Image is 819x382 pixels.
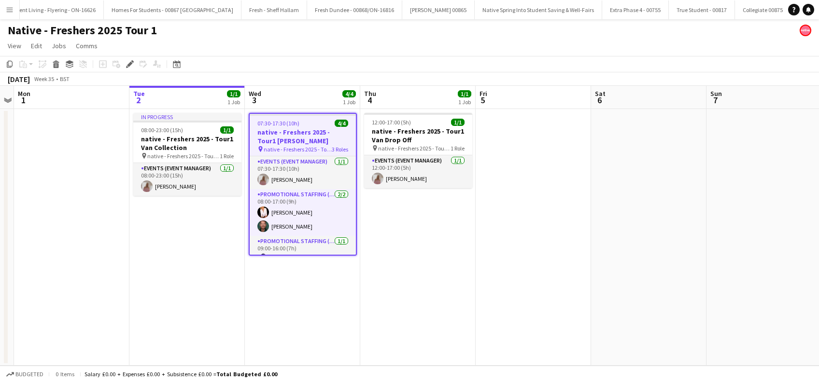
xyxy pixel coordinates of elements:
button: Native Spring Into Student Saving & Well-Fairs [475,0,602,19]
span: 2 [132,95,145,106]
span: Mon [18,89,30,98]
span: Thu [364,89,376,98]
div: [DATE] [8,74,30,84]
span: 4/4 [335,120,348,127]
app-card-role: Events (Event Manager)1/108:00-23:00 (15h)[PERSON_NAME] [133,163,241,196]
h1: Native - Freshers 2025 Tour 1 [8,23,157,38]
span: 12:00-17:00 (5h) [372,119,411,126]
span: native - Freshers 2025 - Tour1 Van Collection [147,152,220,160]
span: Fri [480,89,487,98]
span: 6 [593,95,606,106]
span: 1/1 [220,126,234,134]
span: Tue [133,89,145,98]
span: 1 Role [220,152,234,160]
span: Wed [249,89,261,98]
a: Edit [27,40,46,52]
span: Edit [31,41,42,50]
button: True Student - 00817 [669,0,735,19]
span: native - Freshers 2025 - Tour1 [PERSON_NAME] [264,146,332,153]
a: Jobs [48,40,70,52]
span: 3 [247,95,261,106]
div: 1 Job [343,98,355,106]
app-job-card: 12:00-17:00 (5h)1/1native - Freshers 2025 - Tour1 Van Drop Off native - Freshers 2025 - Tour1 Van... [364,113,472,188]
span: 5 [478,95,487,106]
button: Fresh - Sheff Hallam [241,0,307,19]
h3: native - Freshers 2025 - Tour1 Van Collection [133,135,241,152]
span: 4 [363,95,376,106]
a: View [4,40,25,52]
button: [PERSON_NAME] 00865 [402,0,475,19]
span: Week 35 [32,75,56,82]
span: Sun [710,89,722,98]
span: 1/1 [227,90,240,97]
button: Homes For Students - 00867 [GEOGRAPHIC_DATA] [104,0,241,19]
app-job-card: 07:30-17:30 (10h)4/4native - Freshers 2025 - Tour1 [PERSON_NAME] native - Freshers 2025 - Tour1 [... [249,113,357,256]
span: 1 Role [451,145,465,152]
span: 7 [709,95,722,106]
span: Jobs [52,41,66,50]
span: native - Freshers 2025 - Tour1 Van Drop Off [378,145,451,152]
app-job-card: In progress08:00-23:00 (15h)1/1native - Freshers 2025 - Tour1 Van Collection native - Freshers 20... [133,113,241,196]
a: Comms [72,40,101,52]
app-card-role: Events (Event Manager)1/107:30-17:30 (10h)[PERSON_NAME] [250,156,356,189]
span: Sat [595,89,606,98]
div: In progress [133,113,241,121]
button: Fresh Dundee - 00868/ON-16816 [307,0,402,19]
span: 08:00-23:00 (15h) [141,126,183,134]
span: 1 [16,95,30,106]
app-card-role: Promotional Staffing (Brand Ambassadors)1/109:00-16:00 (7h)[PERSON_NAME] [250,236,356,269]
app-card-role: Promotional Staffing (Brand Ambassadors)2/208:00-17:00 (9h)[PERSON_NAME][PERSON_NAME] [250,189,356,236]
div: Salary £0.00 + Expenses £0.00 + Subsistence £0.00 = [85,370,277,378]
button: Extra Phase 4 - 00755 [602,0,669,19]
h3: native - Freshers 2025 - Tour1 [PERSON_NAME] [250,128,356,145]
span: 3 Roles [332,146,348,153]
h3: native - Freshers 2025 - Tour1 Van Drop Off [364,127,472,144]
app-user-avatar: native Staffing [800,25,811,36]
div: 1 Job [458,98,471,106]
span: Budgeted [15,371,43,378]
span: 4/4 [342,90,356,97]
span: 1/1 [458,90,471,97]
span: 0 items [53,370,76,378]
div: BST [60,75,70,82]
div: 1 Job [227,98,240,106]
span: Comms [76,41,98,50]
span: 1/1 [451,119,465,126]
span: 07:30-17:30 (10h) [257,120,299,127]
span: Total Budgeted £0.00 [216,370,277,378]
app-card-role: Events (Event Manager)1/112:00-17:00 (5h)[PERSON_NAME] [364,155,472,188]
button: Budgeted [5,369,45,380]
span: View [8,41,21,50]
